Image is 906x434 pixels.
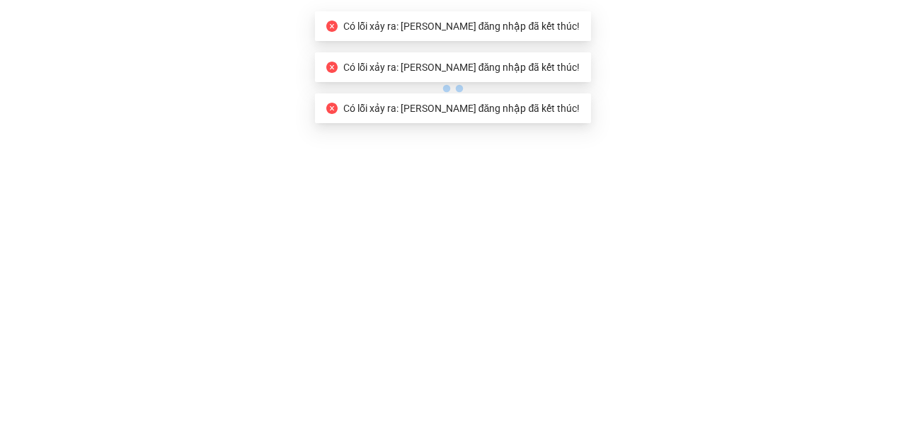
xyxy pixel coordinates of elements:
span: close-circle [326,62,338,73]
span: close-circle [326,21,338,32]
span: Có lỗi xảy ra: [PERSON_NAME] đăng nhập đã kết thúc! [343,21,580,32]
span: Có lỗi xảy ra: [PERSON_NAME] đăng nhập đã kết thúc! [343,103,580,114]
span: Có lỗi xảy ra: [PERSON_NAME] đăng nhập đã kết thúc! [343,62,580,73]
span: close-circle [326,103,338,114]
